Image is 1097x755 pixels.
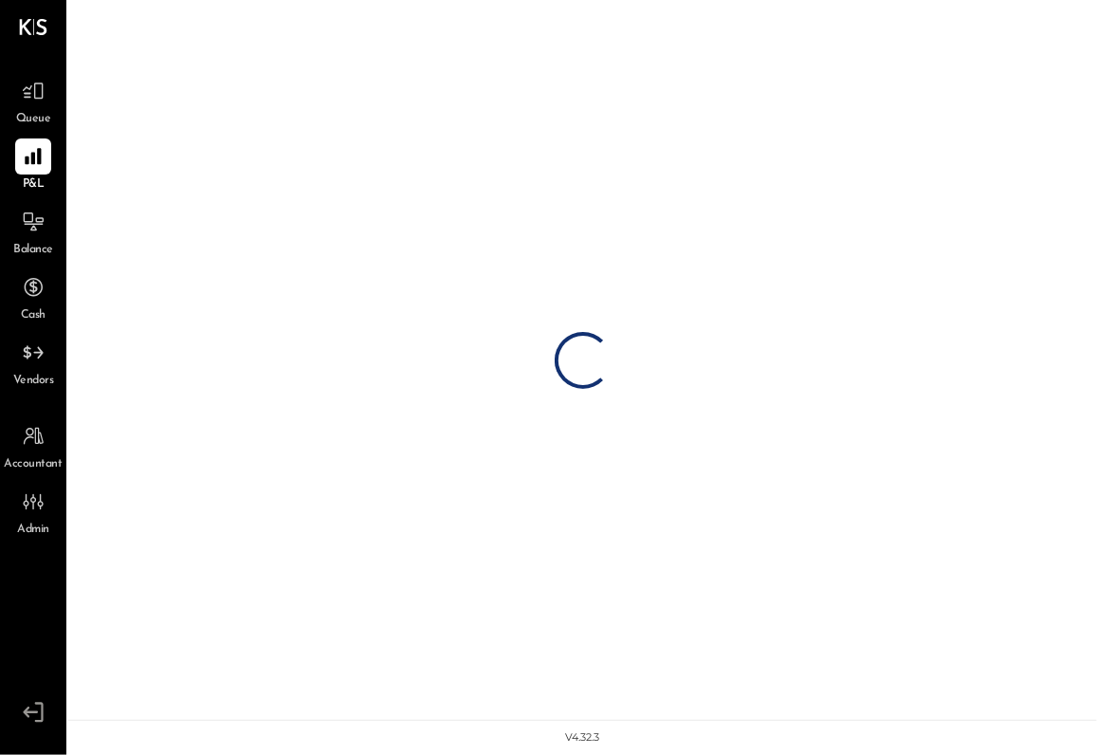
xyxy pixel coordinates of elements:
a: Balance [1,204,65,259]
span: Cash [21,307,46,324]
span: Queue [16,111,51,128]
span: P&L [23,176,45,193]
a: Cash [1,269,65,324]
span: Admin [17,522,49,539]
span: Balance [13,242,53,259]
a: Queue [1,73,65,128]
div: v 4.32.3 [566,730,600,746]
a: Accountant [1,418,65,473]
a: Admin [1,484,65,539]
span: Accountant [5,456,63,473]
a: Vendors [1,335,65,390]
a: P&L [1,138,65,193]
span: Vendors [13,373,54,390]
